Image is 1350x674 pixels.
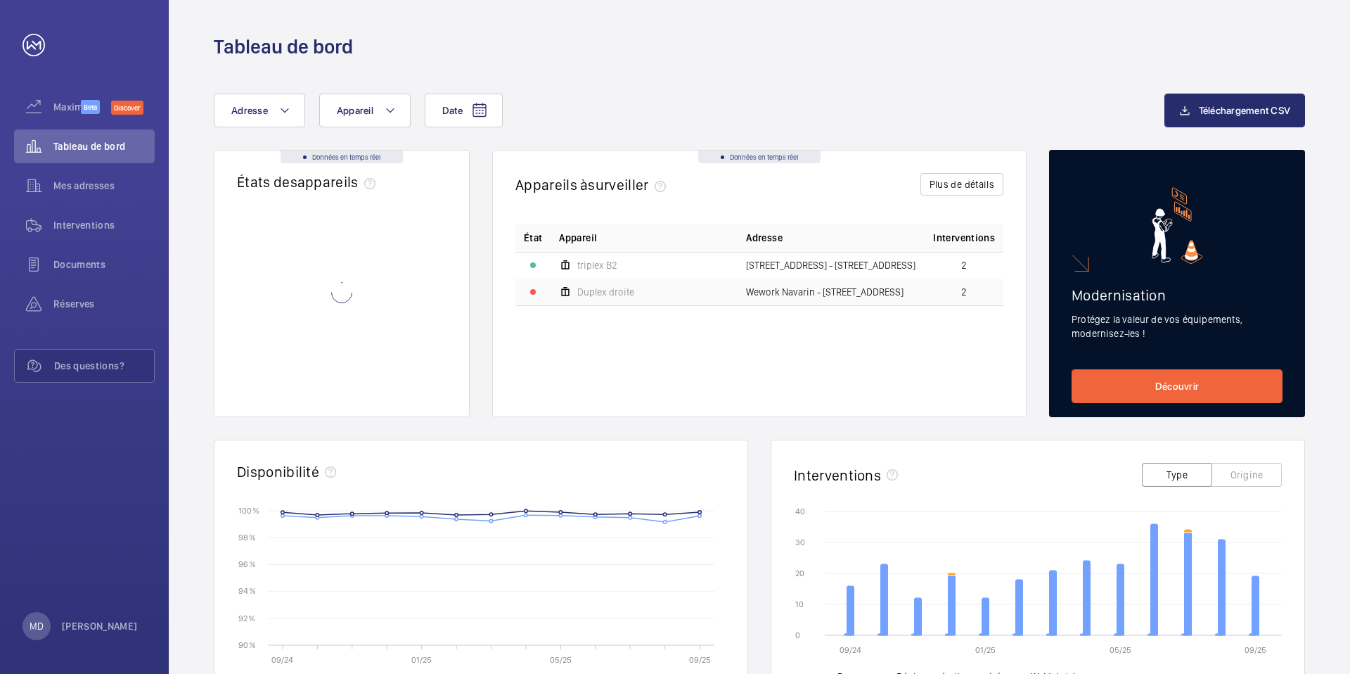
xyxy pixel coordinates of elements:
span: triplex B2 [577,260,617,270]
text: 94 % [238,586,256,596]
span: Date [442,105,463,116]
p: Protégez la valeur de vos équipements, modernisez-les ! [1072,312,1282,341]
button: Type [1142,463,1212,487]
div: Données en temps réel [281,151,403,163]
span: 2 [961,287,967,297]
text: 10 [795,599,804,609]
text: 09/25 [1245,645,1266,655]
span: 2 [961,260,967,270]
p: État [524,231,542,245]
span: Documents [53,257,155,272]
span: Tableau de bord [53,139,155,153]
text: 0 [795,630,800,640]
text: 05/25 [550,655,572,665]
text: 30 [795,538,805,547]
span: Discover [111,101,143,115]
text: 09/24 [271,655,293,665]
span: Interventions [53,218,155,232]
text: 09/24 [840,645,861,655]
text: 09/25 [689,655,711,665]
span: Appareil [337,105,373,116]
span: Adresse [746,231,782,245]
span: Interventions [933,231,995,245]
button: Origine [1211,463,1282,487]
span: Maximize [53,100,81,114]
text: 20 [795,568,804,578]
button: Appareil [319,94,411,127]
div: Données en temps réel [698,151,821,163]
text: 01/25 [411,655,432,665]
text: 05/25 [1110,645,1131,655]
span: Réserves [53,297,155,311]
span: Beta [81,100,100,114]
button: Téléchargement CSV [1164,94,1306,127]
img: marketing-card.svg [1152,187,1203,264]
span: Wework Navarin - [STREET_ADDRESS] [746,287,904,297]
h2: Disponibilité [237,463,319,481]
a: Découvrir [1072,369,1282,403]
text: 98 % [238,533,256,542]
text: 01/25 [975,645,996,655]
p: [PERSON_NAME] [62,619,138,633]
h2: États des [237,173,381,191]
span: Adresse [231,105,268,116]
span: appareils [297,173,381,191]
text: 40 [795,507,805,516]
h1: Tableau de bord [214,34,353,60]
text: 100 % [238,505,259,515]
text: 90 % [238,640,256,649]
text: 92 % [238,613,255,623]
span: Mes adresses [53,179,155,193]
span: Appareil [559,231,597,245]
span: Des questions? [54,359,154,373]
button: Date [425,94,503,127]
h2: Appareils à [515,176,671,193]
button: Plus de détails [920,173,1003,196]
span: [STREET_ADDRESS] - [STREET_ADDRESS] [746,260,915,270]
span: Duplex droite [577,287,634,297]
span: surveiller [588,176,671,193]
button: Adresse [214,94,305,127]
span: Téléchargement CSV [1199,105,1291,116]
text: 96 % [238,559,256,569]
h2: Modernisation [1072,286,1282,304]
h2: Interventions [794,466,881,484]
p: MD [30,619,44,633]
